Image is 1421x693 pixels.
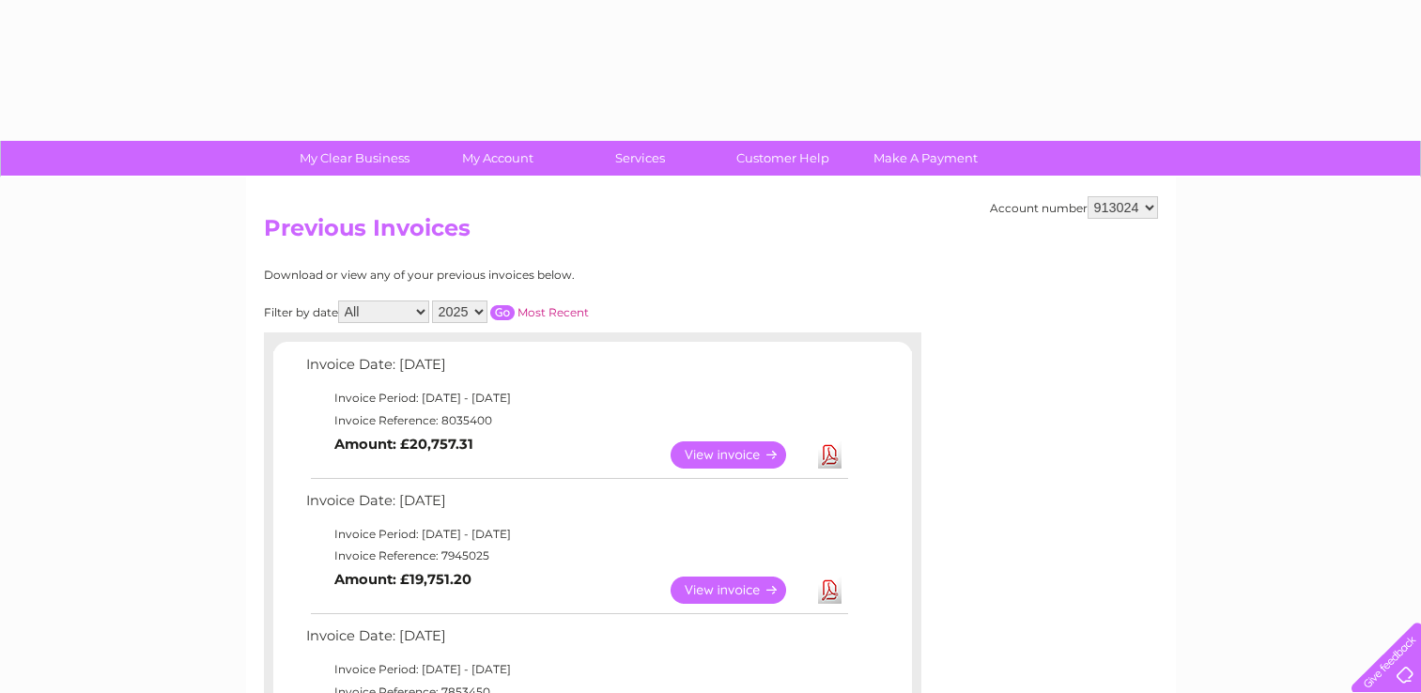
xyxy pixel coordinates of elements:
td: Invoice Date: [DATE] [301,624,851,658]
div: Filter by date [264,300,757,323]
td: Invoice Period: [DATE] - [DATE] [301,523,851,546]
h2: Previous Invoices [264,215,1158,251]
a: View [671,441,809,469]
td: Invoice Period: [DATE] - [DATE] [301,658,851,681]
b: Amount: £20,757.31 [334,436,473,453]
a: Most Recent [517,305,589,319]
div: Account number [990,196,1158,219]
a: My Clear Business [277,141,432,176]
div: Download or view any of your previous invoices below. [264,269,757,282]
a: Download [818,577,842,604]
a: Services [563,141,718,176]
td: Invoice Reference: 7945025 [301,545,851,567]
a: View [671,577,809,604]
td: Invoice Date: [DATE] [301,488,851,523]
td: Invoice Period: [DATE] - [DATE] [301,387,851,409]
a: Customer Help [705,141,860,176]
td: Invoice Date: [DATE] [301,352,851,387]
a: Download [818,441,842,469]
a: My Account [420,141,575,176]
a: Make A Payment [848,141,1003,176]
td: Invoice Reference: 8035400 [301,409,851,432]
b: Amount: £19,751.20 [334,571,471,588]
